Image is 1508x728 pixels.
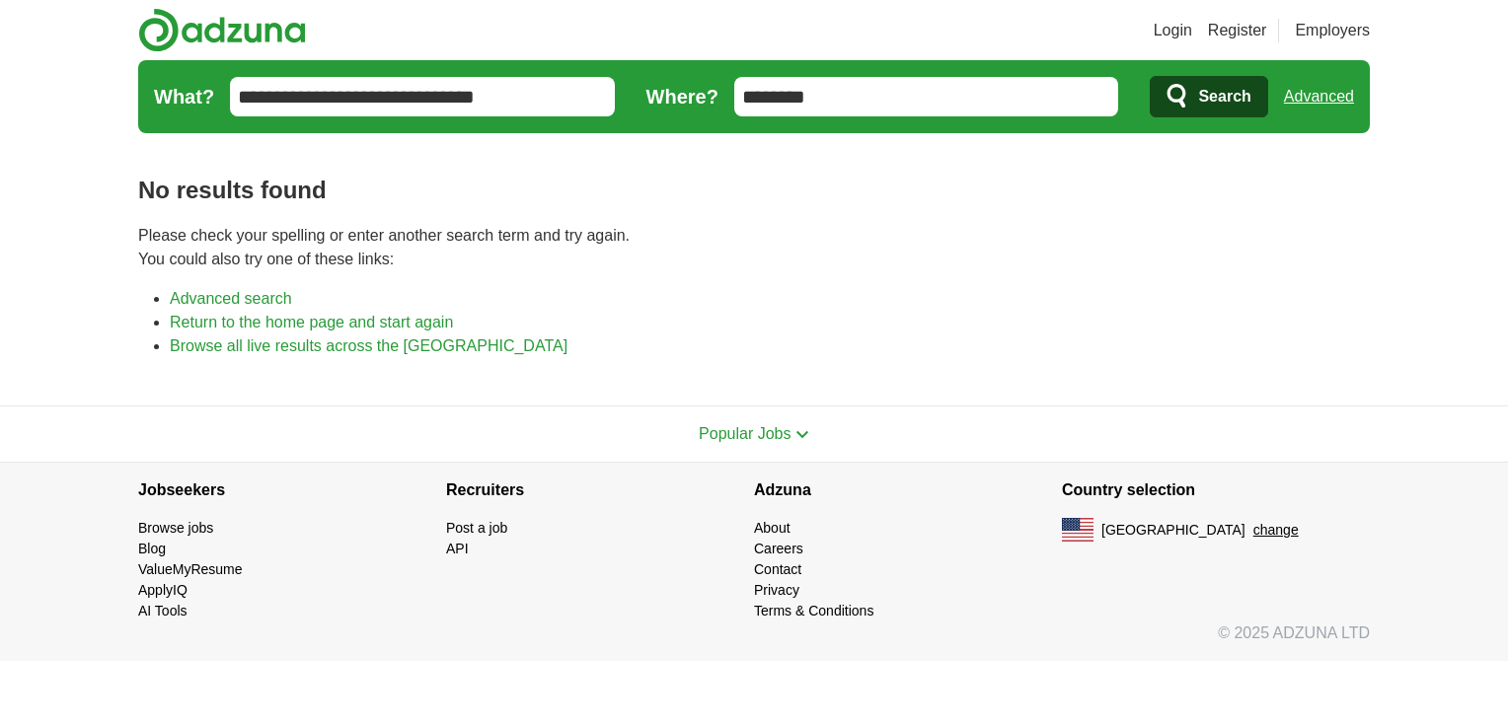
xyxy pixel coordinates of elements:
[170,337,567,354] a: Browse all live results across the [GEOGRAPHIC_DATA]
[446,520,507,536] a: Post a job
[138,224,1370,271] p: Please check your spelling or enter another search term and try again. You could also try one of ...
[754,603,873,619] a: Terms & Conditions
[754,520,791,536] a: About
[138,541,166,556] a: Blog
[138,8,306,52] img: Adzuna logo
[122,621,1386,661] div: © 2025 ADZUNA LTD
[138,520,213,536] a: Browse jobs
[170,290,292,307] a: Advanced search
[170,314,453,330] a: Return to the home page and start again
[138,173,1370,208] h1: No results found
[1208,19,1267,42] a: Register
[1062,463,1370,518] h4: Country selection
[1150,76,1267,117] button: Search
[1198,77,1250,116] span: Search
[754,582,799,598] a: Privacy
[446,541,469,556] a: API
[754,541,803,556] a: Careers
[1101,520,1245,541] span: [GEOGRAPHIC_DATA]
[699,425,791,442] span: Popular Jobs
[138,603,188,619] a: AI Tools
[1154,19,1192,42] a: Login
[1062,518,1093,542] img: US flag
[1295,19,1370,42] a: Employers
[138,582,188,598] a: ApplyIQ
[795,430,809,439] img: toggle icon
[1284,77,1354,116] a: Advanced
[138,561,243,577] a: ValueMyResume
[646,82,718,111] label: Where?
[1253,520,1299,541] button: change
[754,561,801,577] a: Contact
[154,82,214,111] label: What?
